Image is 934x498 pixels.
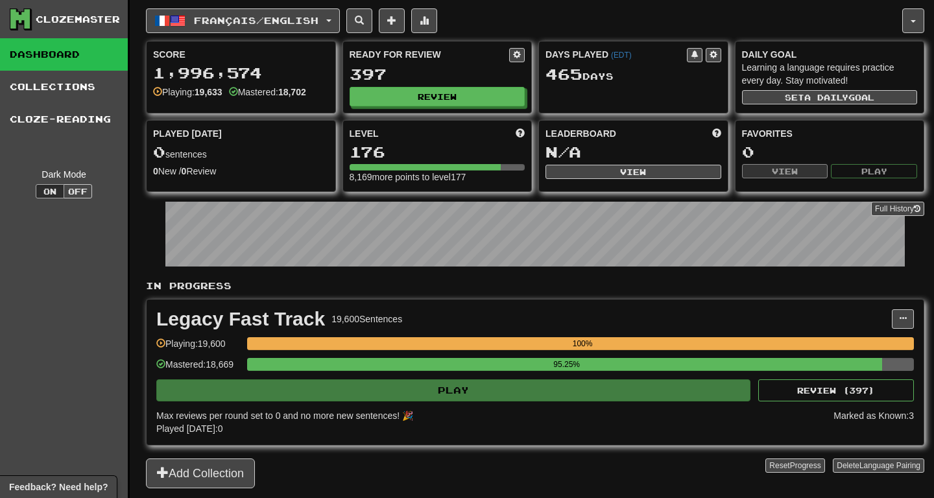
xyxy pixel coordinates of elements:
[742,127,918,140] div: Favorites
[545,127,616,140] span: Leaderboard
[379,8,405,33] button: Add sentence to collection
[545,65,582,83] span: 465
[153,144,329,161] div: sentences
[545,165,721,179] button: View
[833,458,924,473] button: DeleteLanguage Pairing
[742,90,918,104] button: Seta dailygoal
[9,480,108,493] span: Open feedback widget
[153,165,329,178] div: New / Review
[156,309,325,329] div: Legacy Fast Track
[229,86,306,99] div: Mastered:
[346,8,372,33] button: Search sentences
[156,337,241,359] div: Playing: 19,600
[411,8,437,33] button: More stats
[758,379,914,401] button: Review (397)
[153,166,158,176] strong: 0
[545,48,687,61] div: Days Played
[350,127,379,140] span: Level
[516,127,525,140] span: Score more points to level up
[350,144,525,160] div: 176
[156,423,222,434] span: Played [DATE]: 0
[195,87,222,97] strong: 19,633
[251,358,882,371] div: 95.25%
[804,93,848,102] span: a daily
[742,144,918,160] div: 0
[350,66,525,82] div: 397
[545,143,581,161] span: N/A
[146,8,340,33] button: Français/English
[611,51,632,60] a: (EDT)
[153,65,329,81] div: 1,996,574
[765,458,824,473] button: ResetProgress
[36,184,64,198] button: On
[64,184,92,198] button: Off
[831,164,917,178] button: Play
[859,461,920,470] span: Language Pairing
[545,66,721,83] div: Day s
[742,61,918,87] div: Learning a language requires practice every day. Stay motivated!
[156,409,826,422] div: Max reviews per round set to 0 and no more new sentences! 🎉
[153,143,165,161] span: 0
[790,461,821,470] span: Progress
[146,458,255,488] button: Add Collection
[350,87,525,106] button: Review
[251,337,914,350] div: 100%
[350,48,510,61] div: Ready for Review
[153,127,222,140] span: Played [DATE]
[153,48,329,61] div: Score
[156,358,241,379] div: Mastered: 18,669
[712,127,721,140] span: This week in points, UTC
[153,86,222,99] div: Playing:
[331,313,402,326] div: 19,600 Sentences
[182,166,187,176] strong: 0
[833,409,914,435] div: Marked as Known: 3
[10,168,118,181] div: Dark Mode
[156,379,750,401] button: Play
[278,87,306,97] strong: 18,702
[742,164,828,178] button: View
[871,202,924,216] a: Full History
[742,48,918,61] div: Daily Goal
[146,279,924,292] p: In Progress
[194,15,318,26] span: Français / English
[350,171,525,184] div: 8,169 more points to level 177
[36,13,120,26] div: Clozemaster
